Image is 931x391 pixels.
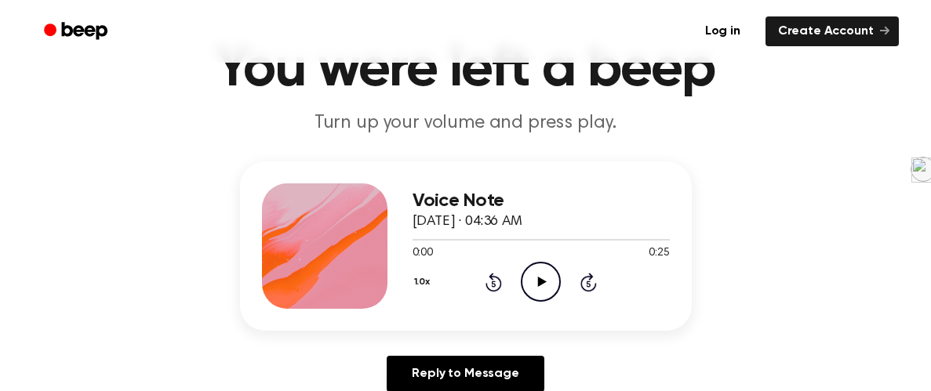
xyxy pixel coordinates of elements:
span: 0:25 [649,245,669,262]
a: Create Account [766,16,899,46]
span: 0:00 [413,245,433,262]
h3: Voice Note [413,190,670,212]
p: Turn up your volume and press play. [165,110,767,136]
span: [DATE] · 04:36 AM [413,215,522,229]
button: 1.0x [413,269,436,295]
a: Beep [33,16,122,47]
h1: You were left a beep [64,42,867,98]
a: Log in [689,13,756,49]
